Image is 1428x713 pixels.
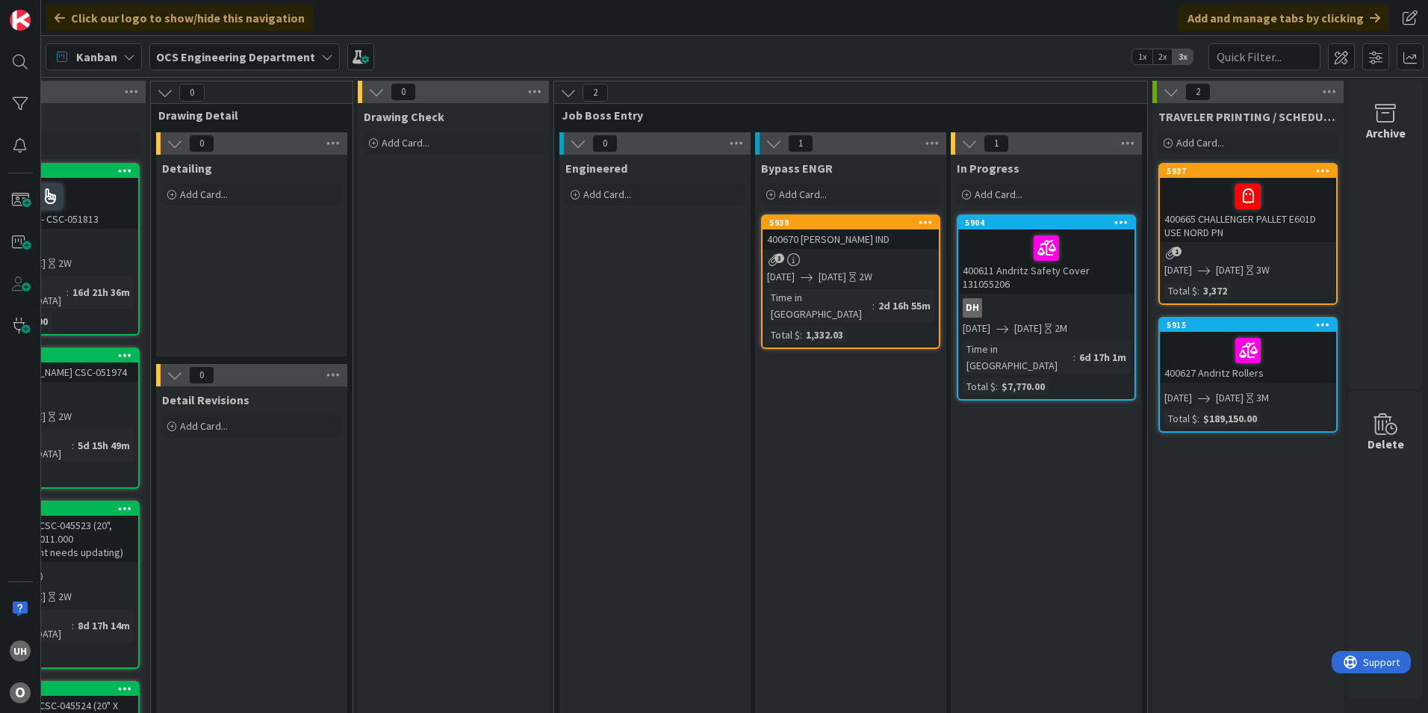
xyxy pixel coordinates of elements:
[46,4,314,31] div: Click our logo to show/hide this navigation
[31,2,68,20] span: Support
[1256,262,1270,278] div: 3W
[767,269,795,285] span: [DATE]
[872,297,875,314] span: :
[859,269,872,285] div: 2W
[1160,318,1336,332] div: 5915
[583,188,631,201] span: Add Card...
[958,216,1134,229] div: 5904
[767,289,872,322] div: Time in [GEOGRAPHIC_DATA]
[1366,124,1406,142] div: Archive
[774,253,784,263] span: 3
[1179,4,1389,31] div: Add and manage tabs by clicking
[975,188,1022,201] span: Add Card...
[1055,321,1067,336] div: 2M
[1368,435,1404,453] div: Delete
[562,108,1129,123] span: Job Boss Entry
[66,284,69,300] span: :
[963,378,996,395] div: Total $
[875,297,934,314] div: 2d 16h 55m
[189,135,214,152] span: 0
[156,49,315,64] b: OCS Engineering Department
[1073,349,1075,365] span: :
[1172,247,1182,256] span: 1
[1160,164,1336,178] div: 5937
[800,327,802,343] span: :
[391,83,416,101] span: 0
[963,341,1073,374] div: Time in [GEOGRAPHIC_DATA]
[779,188,827,201] span: Add Card...
[364,109,444,124] span: Drawing Check
[957,161,1019,176] span: In Progress
[767,327,800,343] div: Total $
[179,84,205,102] span: 0
[965,217,1134,228] div: 5904
[763,216,939,249] div: 5939400670 [PERSON_NAME] IND
[1164,390,1192,406] span: [DATE]
[963,298,982,318] div: DH
[1197,410,1199,427] span: :
[763,229,939,249] div: 400670 [PERSON_NAME] IND
[958,216,1134,294] div: 5904400611 Andritz Safety Cover 131055206
[1158,109,1338,124] span: TRAVELER PRINTING / SCHEDULING
[583,84,608,102] span: 2
[963,321,990,336] span: [DATE]
[769,217,939,228] div: 5939
[1256,390,1269,406] div: 3M
[996,378,998,395] span: :
[998,378,1049,395] div: $7,770.00
[1014,321,1042,336] span: [DATE]
[180,188,228,201] span: Add Card...
[58,409,72,425] div: 2W
[74,437,134,454] div: 5d 15h 49m
[958,229,1134,294] div: 400611 Andritz Safety Cover 131055206
[72,437,74,454] span: :
[1208,43,1320,70] input: Quick Filter...
[1216,390,1244,406] span: [DATE]
[158,108,334,123] span: Drawing Detail
[1164,262,1192,278] span: [DATE]
[1197,283,1199,299] span: :
[382,136,429,149] span: Add Card...
[69,284,134,300] div: 16d 21h 36m
[1075,349,1130,365] div: 6d 17h 1m
[1199,410,1261,427] div: $189,150.00
[1152,49,1173,64] span: 2x
[58,256,72,271] div: 2W
[1199,283,1231,299] div: 3,372
[802,327,847,343] div: 1,332.03
[984,135,1009,152] span: 1
[1160,164,1336,242] div: 5937400665 CHALLENGER PALLET E601D USE NORD PN
[1173,49,1193,64] span: 3x
[1132,49,1152,64] span: 1x
[1167,320,1336,330] div: 5915
[1167,166,1336,176] div: 5937
[1160,318,1336,383] div: 5915400627 Andritz Rollers
[1164,410,1197,427] div: Total $
[565,161,627,176] span: Engineered
[788,135,813,152] span: 1
[1216,262,1244,278] span: [DATE]
[74,617,134,634] div: 8d 17h 14m
[592,135,618,152] span: 0
[958,298,1134,318] div: DH
[58,589,72,605] div: 2W
[180,419,228,433] span: Add Card...
[1185,83,1211,101] span: 2
[1160,332,1336,383] div: 400627 Andritz Rollers
[761,161,833,176] span: Bypass ENGR
[76,48,117,66] span: Kanban
[763,216,939,229] div: 5939
[189,366,214,384] span: 0
[10,10,31,31] img: Visit kanbanzone.com
[1176,136,1224,149] span: Add Card...
[162,161,212,176] span: Detailing
[72,617,74,634] span: :
[819,269,846,285] span: [DATE]
[1160,178,1336,242] div: 400665 CHALLENGER PALLET E601D USE NORD PN
[10,641,31,661] div: uh
[1164,283,1197,299] div: Total $
[162,392,249,407] span: Detail Revisions
[10,682,31,703] div: O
